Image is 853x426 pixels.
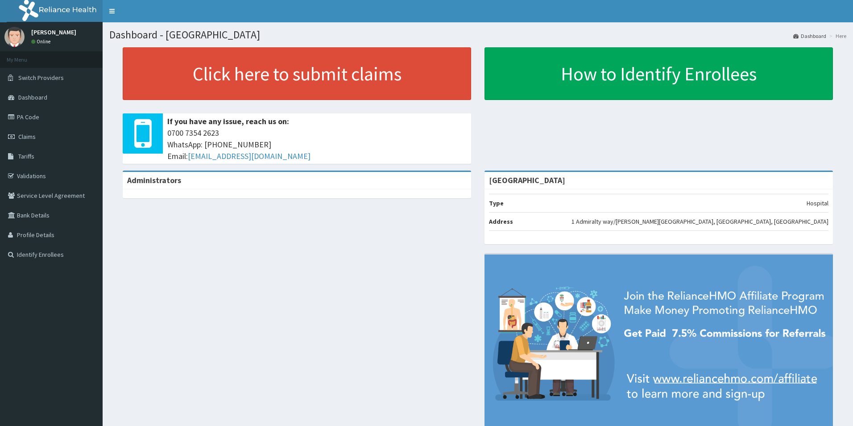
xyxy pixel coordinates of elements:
[489,217,513,226] b: Address
[18,93,47,101] span: Dashboard
[571,217,828,226] p: 1 Admiralty way/[PERSON_NAME][GEOGRAPHIC_DATA], [GEOGRAPHIC_DATA], [GEOGRAPHIC_DATA]
[807,199,828,208] p: Hospital
[18,152,34,160] span: Tariffs
[123,47,471,100] a: Click here to submit claims
[109,29,846,41] h1: Dashboard - [GEOGRAPHIC_DATA]
[127,175,181,185] b: Administrators
[31,38,53,45] a: Online
[489,175,565,185] strong: [GEOGRAPHIC_DATA]
[18,74,64,82] span: Switch Providers
[793,32,826,40] a: Dashboard
[167,116,289,126] b: If you have any issue, reach us on:
[31,29,76,35] p: [PERSON_NAME]
[167,127,467,162] span: 0700 7354 2623 WhatsApp: [PHONE_NUMBER] Email:
[484,47,833,100] a: How to Identify Enrollees
[827,32,846,40] li: Here
[4,27,25,47] img: User Image
[188,151,311,161] a: [EMAIL_ADDRESS][DOMAIN_NAME]
[489,199,504,207] b: Type
[18,133,36,141] span: Claims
